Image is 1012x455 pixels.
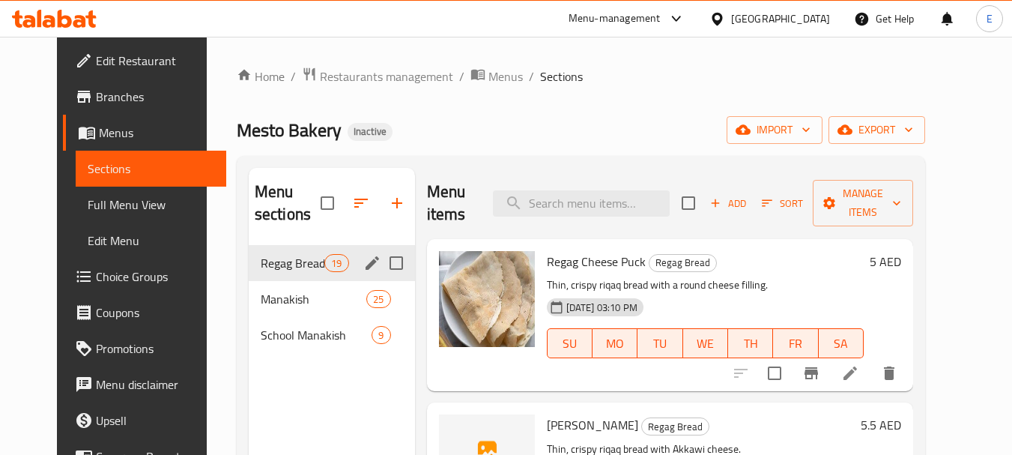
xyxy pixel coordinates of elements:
span: Select to update [759,358,790,389]
button: SU [547,328,593,358]
button: TH [728,328,773,358]
span: Sort sections [343,185,379,221]
span: Manakish [261,290,366,308]
span: Menus [99,124,214,142]
div: School Manakish9 [249,317,415,353]
span: Add [708,195,748,212]
span: School Manakish [261,326,372,344]
span: Upsell [96,412,214,430]
span: SA [825,333,858,355]
span: Coupons [96,304,214,322]
div: Manakish25 [249,281,415,317]
button: WE [683,328,728,358]
span: FR [779,333,812,355]
div: Regag Bread19edit [249,245,415,281]
span: Sections [540,67,583,85]
a: Edit menu item [841,364,859,382]
h6: 5 AED [870,251,901,272]
a: Restaurants management [302,67,453,86]
input: search [493,190,670,217]
button: Add section [379,185,415,221]
button: export [828,116,925,144]
button: TU [637,328,682,358]
span: Mesto Bakery [237,113,342,147]
span: 19 [325,256,348,271]
a: Choice Groups [63,259,226,295]
span: import [739,121,810,139]
h2: Menu sections [255,181,321,226]
h2: Menu items [427,181,475,226]
button: FR [773,328,818,358]
span: TH [734,333,767,355]
span: Full Menu View [88,196,214,214]
nav: Menu sections [249,239,415,359]
span: Manage items [825,184,901,222]
span: Add item [704,192,752,215]
span: WE [689,333,722,355]
a: Menus [63,115,226,151]
a: Promotions [63,331,226,367]
li: / [291,67,296,85]
button: Branch-specific-item [793,355,829,391]
div: Menu-management [569,10,661,28]
span: Edit Menu [88,232,214,250]
button: Sort [758,192,807,215]
a: Upsell [63,403,226,439]
button: Add [704,192,752,215]
button: delete [871,355,907,391]
div: items [324,254,348,272]
span: [DATE] 03:10 PM [560,301,643,315]
span: Edit Restaurant [96,52,214,70]
div: items [372,326,390,344]
span: Regag Cheese Puck [547,250,646,273]
li: / [459,67,464,85]
span: TU [643,333,676,355]
span: Promotions [96,340,214,358]
a: Menus [470,67,523,86]
a: Edit Menu [76,223,226,259]
span: E [987,10,993,27]
span: Menu disclaimer [96,376,214,394]
h6: 5.5 AED [861,415,901,436]
span: [PERSON_NAME] [547,414,638,436]
a: Edit Restaurant [63,43,226,79]
span: Restaurants management [320,67,453,85]
span: Regag Bread [649,254,716,271]
span: Sections [88,160,214,178]
button: MO [593,328,637,358]
span: MO [599,333,631,355]
span: Inactive [348,125,393,138]
button: import [727,116,822,144]
span: Branches [96,88,214,106]
a: Sections [76,151,226,187]
nav: breadcrumb [237,67,925,86]
span: Regag Bread [261,254,324,272]
span: 9 [372,328,390,343]
img: Regag Cheese Puck [439,251,535,347]
span: SU [554,333,587,355]
button: edit [361,252,384,274]
p: Thin, crispy riqaq bread with a round cheese filling. [547,276,864,295]
span: Select all sections [312,187,343,219]
span: Sort items [752,192,813,215]
span: Sort [762,195,803,212]
span: Choice Groups [96,268,214,286]
div: Regag Bread [641,418,709,436]
a: Coupons [63,295,226,331]
span: Menus [488,67,523,85]
span: Regag Bread [642,418,709,436]
span: export [840,121,913,139]
a: Menu disclaimer [63,367,226,403]
a: Full Menu View [76,187,226,223]
div: Inactive [348,123,393,141]
li: / [529,67,534,85]
span: Select section [673,187,704,219]
div: [GEOGRAPHIC_DATA] [731,10,830,27]
div: Regag Bread [649,254,717,272]
button: Manage items [813,180,913,226]
a: Home [237,67,285,85]
button: SA [819,328,864,358]
a: Branches [63,79,226,115]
